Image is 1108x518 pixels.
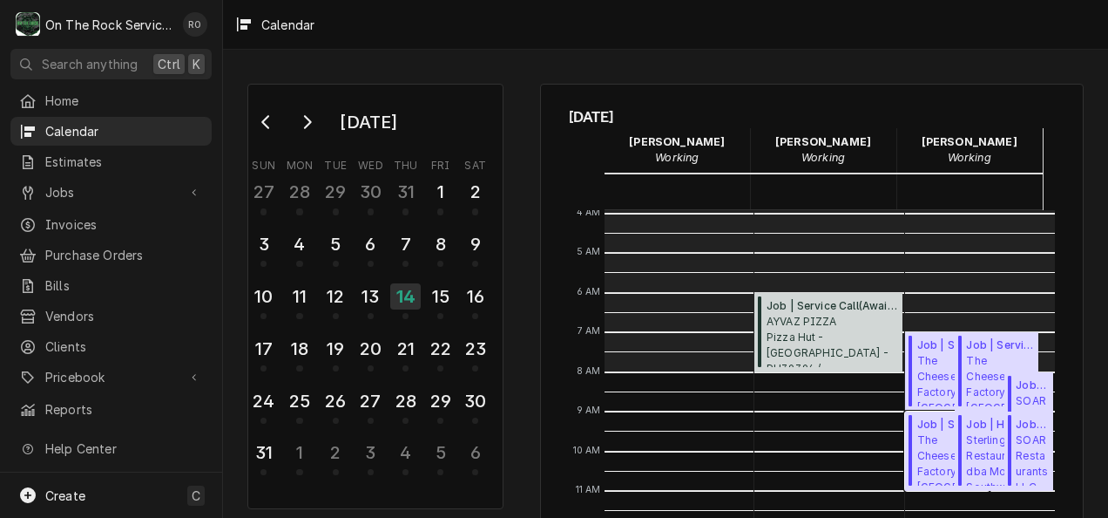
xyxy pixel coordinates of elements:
div: 2 [462,179,489,205]
div: 27 [357,388,384,414]
span: SOAR Restaurants LLC SONIC DRIVE-IN / [STREET_ADDRESS] [1016,433,1048,486]
a: Estimates [10,147,212,176]
div: 5 [322,231,349,257]
a: Vendors [10,302,212,331]
span: Clients [45,337,203,356]
th: Friday [423,153,458,174]
div: 5 [427,440,454,466]
em: Working [801,151,845,164]
span: Ctrl [158,55,180,73]
span: Job | Service Call ( Awaiting (Ordered) Parts ) [767,298,897,314]
span: Job | Service Call ( Draft ) [1016,378,1048,393]
div: [Service] Job | Service Call SOAR Restaurants LLC SONIC DRIVE-IN / 3980 GA 17Alt, Eastanollee, GA... [1004,372,1054,452]
span: Job | Service Call ( Parts Needed/Research ) [966,337,1033,353]
div: [Service] Job | Service Call AYVAZ PIZZA Pizza Hut -Elberton - PH39394 / 585 Heard St, Elberton, ... [754,293,902,372]
div: 4 [286,231,313,257]
div: 13 [357,283,384,310]
th: Saturday [458,153,493,174]
th: Sunday [247,153,281,174]
div: 15 [427,283,454,310]
div: Rich Ortega's Avatar [183,12,207,37]
div: On The Rock Services's Avatar [16,12,40,37]
a: Purchase Orders [10,241,212,269]
a: Reports [10,395,212,424]
span: Home [45,92,203,110]
span: Reports [45,400,203,419]
div: 25 [286,388,313,414]
div: Job | Service Call(Draft)SOAR Restaurants LLCSONIC DRIVE-IN / [STREET_ADDRESS] [1004,412,1054,491]
div: 21 [392,336,419,362]
div: On The Rock Services [45,16,173,34]
th: Thursday [388,153,423,174]
div: Job | Service Call(Awaiting (Ordered) Parts)AYVAZ PIZZAPizza Hut -[GEOGRAPHIC_DATA] - PH39394 / [... [754,293,902,372]
div: Job | Service Call(Uninvoiced)The Cheesecake Factory[GEOGRAPHIC_DATA] / [STREET_ADDRESS][PERSON_N... [905,412,989,491]
span: Pricebook [45,368,177,386]
em: Working [948,151,991,164]
span: Create [45,488,85,503]
div: 30 [357,179,384,205]
div: 16 [462,283,489,310]
a: Go to What's New [10,465,212,494]
div: 18 [286,336,313,362]
a: Go to Pricebook [10,363,212,392]
button: Go to previous month [249,108,284,136]
div: Todd Brady - Working [896,128,1043,172]
span: 6 AM [572,285,605,299]
div: 9 [462,231,489,257]
div: 2 [322,440,349,466]
div: [DATE] [334,107,403,137]
div: 4 [392,440,419,466]
div: Job | Service Call(Parts Needed/Research)The Cheesecake Factory[GEOGRAPHIC_DATA] / [STREET_ADDRES... [955,332,1038,412]
span: Help Center [45,440,201,458]
button: Search anythingCtrlK [10,49,212,79]
div: 26 [322,388,349,414]
div: 29 [427,388,454,414]
a: Bills [10,271,212,300]
div: 1 [427,179,454,205]
strong: [PERSON_NAME] [775,135,871,148]
div: 7 [392,231,419,257]
em: Working [655,151,699,164]
span: Calendar [45,122,203,140]
div: 19 [322,336,349,362]
div: [Service] Job | Service Call The Cheesecake Factory Greenville / 700 Haywood Rd, Greenville, SC 2... [905,332,989,412]
span: Search anything [42,55,138,73]
div: 10 [250,283,277,310]
div: 8 [427,231,454,257]
a: Go to Jobs [10,178,212,207]
span: 10 AM [569,444,605,458]
div: 11 [286,283,313,310]
span: Estimates [45,153,203,171]
a: Calendar [10,117,212,146]
span: Bills [45,276,203,295]
span: The Cheesecake Factory [GEOGRAPHIC_DATA] / [STREET_ADDRESS][PERSON_NAME] [966,353,1033,406]
span: 7 AM [573,324,605,338]
span: Jobs [45,183,177,201]
div: 14 [390,283,421,310]
div: RO [183,12,207,37]
div: 31 [392,179,419,205]
span: What's New [45,470,201,488]
div: Rich Ortega - Working [750,128,896,172]
div: 3 [250,231,277,257]
th: Tuesday [318,153,353,174]
span: AYVAZ PIZZA Pizza Hut -[GEOGRAPHIC_DATA] - PH39394 / [STREET_ADDRESS] [767,314,897,367]
a: Go to Help Center [10,434,212,463]
span: The Cheesecake Factory [GEOGRAPHIC_DATA] / [STREET_ADDRESS][PERSON_NAME] [917,433,984,486]
th: Wednesday [353,153,388,174]
div: Ray Beals - Working [605,128,751,172]
div: 22 [427,336,454,362]
div: 27 [250,179,277,205]
a: Home [10,86,212,115]
div: 29 [322,179,349,205]
span: 5 AM [572,245,605,259]
span: Job | Service Call ( Draft ) [1016,417,1048,433]
strong: [PERSON_NAME] [629,135,725,148]
span: 11 AM [571,483,605,497]
div: O [16,12,40,37]
span: Job | Service Call ( Parts Needed/Research ) [917,337,984,353]
span: Purchase Orders [45,246,203,264]
span: [DATE] [569,106,1056,128]
span: Vendors [45,307,203,325]
div: 20 [357,336,384,362]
